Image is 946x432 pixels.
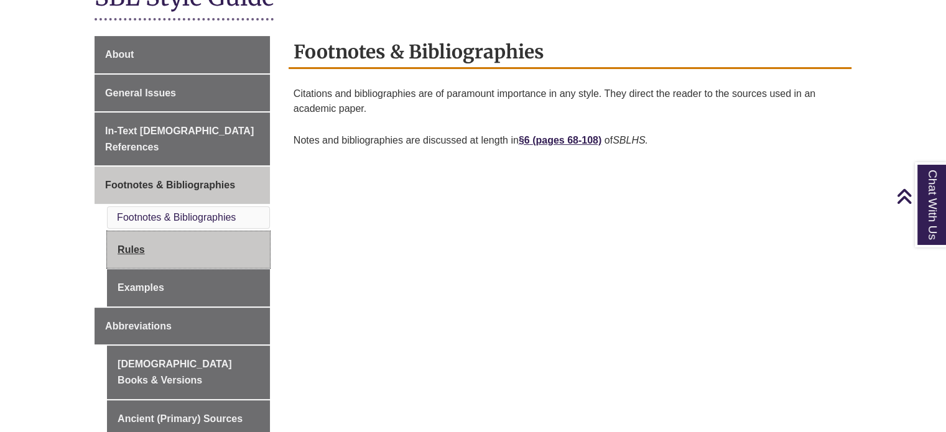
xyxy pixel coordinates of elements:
[105,88,176,98] span: General Issues
[105,180,235,190] span: Footnotes & Bibliographies
[95,75,270,112] a: General Issues
[613,135,648,145] em: SBLHS.
[289,36,851,69] h2: Footnotes & Bibliographies
[105,126,254,152] span: In-Text [DEMOGRAPHIC_DATA] References
[117,212,236,223] a: Footnotes & Bibliographies
[95,113,270,165] a: In-Text [DEMOGRAPHIC_DATA] References
[294,135,532,145] span: Notes and bibliographies are discussed at length in
[294,81,846,121] p: Citations and bibliographies are of paramount importance in any style. They direct the reader to ...
[536,135,601,145] a: pages 68-108)
[95,167,270,204] a: Footnotes & Bibliographies
[532,135,536,145] a: (
[95,36,270,73] a: About
[519,135,532,145] a: §6
[896,188,943,205] a: Back to Top
[105,321,172,331] span: Abbreviations
[605,135,613,145] span: of
[107,346,270,398] a: [DEMOGRAPHIC_DATA] Books & Versions
[519,135,530,145] strong: §6
[107,269,270,306] a: Examples
[105,49,134,60] span: About
[107,231,270,269] a: Rules
[95,308,270,345] a: Abbreviations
